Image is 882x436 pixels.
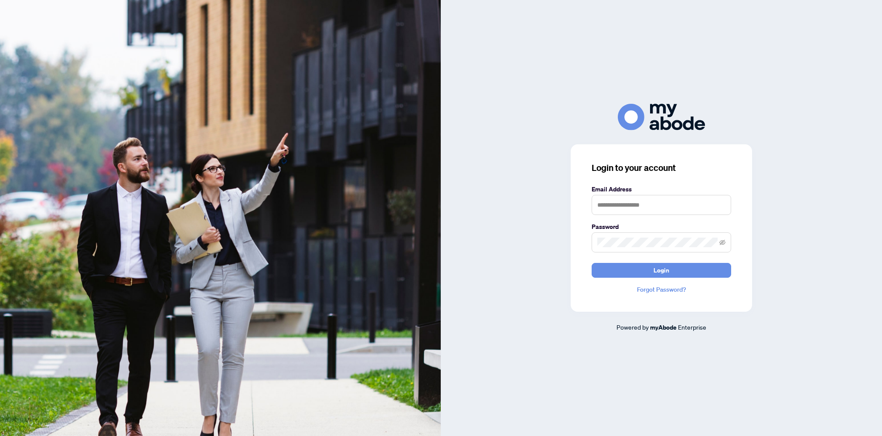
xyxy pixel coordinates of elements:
a: myAbode [650,323,677,332]
span: Enterprise [678,323,706,331]
span: eye-invisible [719,239,725,245]
span: Powered by [616,323,649,331]
span: Login [654,263,669,277]
button: Login [592,263,731,278]
img: ma-logo [618,104,705,130]
h3: Login to your account [592,162,731,174]
label: Password [592,222,731,232]
a: Forgot Password? [592,285,731,294]
label: Email Address [592,184,731,194]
